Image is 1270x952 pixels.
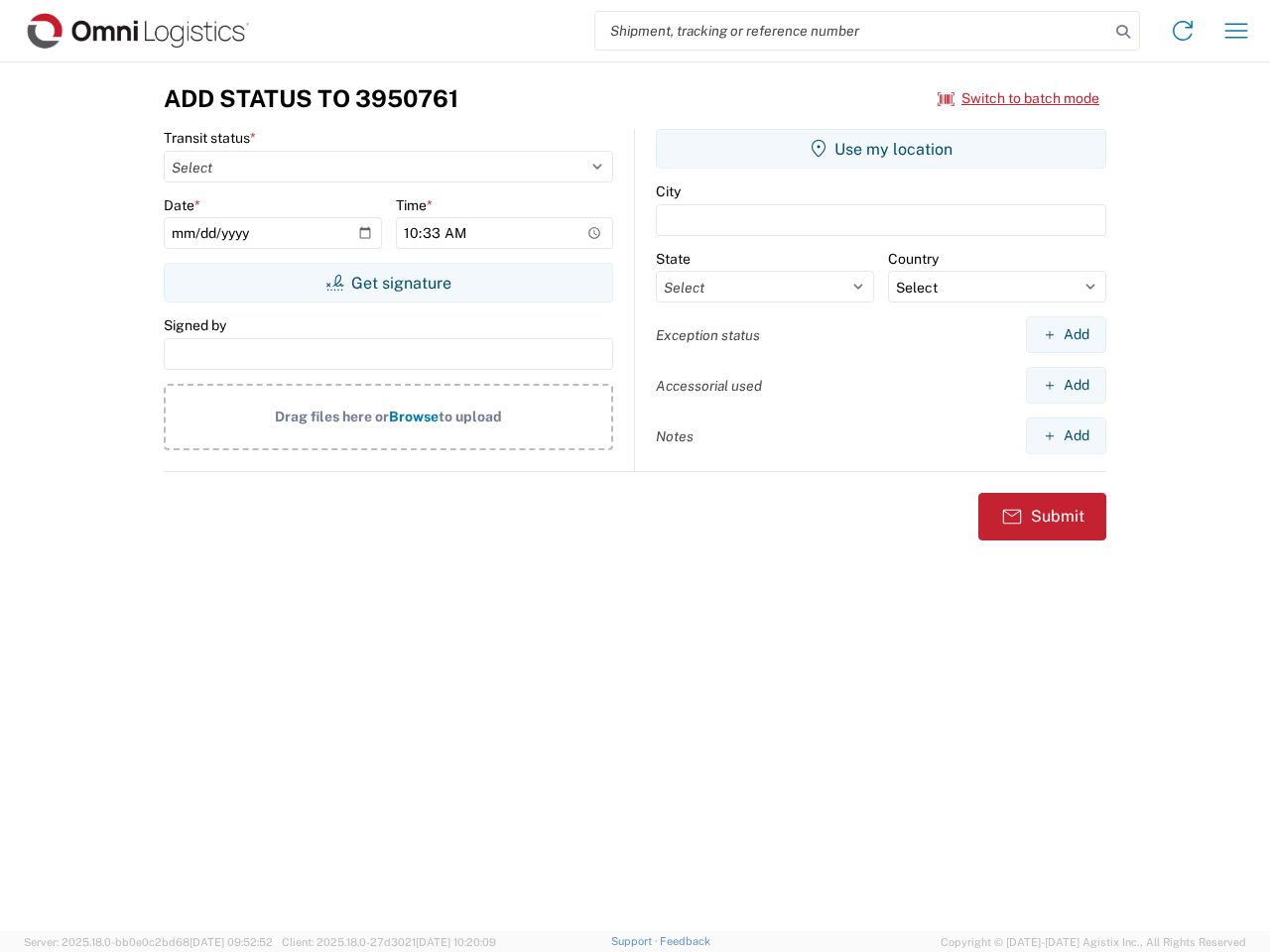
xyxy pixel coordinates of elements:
[1026,417,1106,454] button: Add
[164,129,256,147] label: Transit status
[595,12,1109,50] input: Shipment, tracking or reference number
[439,409,502,424] span: to upload
[1026,316,1106,353] button: Add
[396,196,433,214] label: Time
[888,250,939,268] label: Country
[164,84,458,113] h3: Add Status to 3950761
[164,263,613,302] button: Get signature
[941,933,1246,951] span: Copyright © [DATE]-[DATE] Agistix Inc., All Rights Reserved
[164,316,226,334] label: Signed by
[978,493,1106,540] button: Submit
[611,935,661,947] a: Support
[190,936,273,948] span: [DATE] 09:52:52
[656,427,694,445] label: Notes
[282,936,496,948] span: Client: 2025.18.0-27d3021
[656,377,762,395] label: Accessorial used
[24,936,273,948] span: Server: 2025.18.0-bb0e0c2bd68
[656,326,760,344] label: Exception status
[656,129,1106,169] button: Use my location
[389,409,439,424] span: Browse
[656,182,681,200] label: City
[938,82,1099,115] button: Switch to batch mode
[656,250,691,268] label: State
[1026,367,1106,404] button: Add
[164,196,200,214] label: Date
[660,935,710,947] a: Feedback
[275,409,389,424] span: Drag files here or
[416,936,496,948] span: [DATE] 10:20:09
